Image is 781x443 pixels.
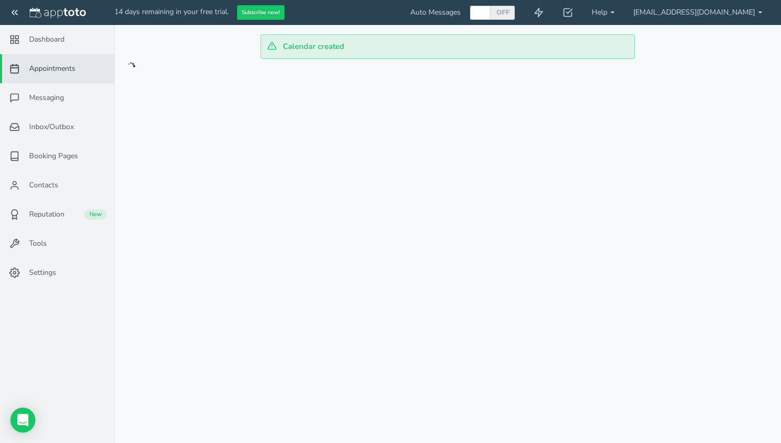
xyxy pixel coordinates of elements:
[29,64,75,74] span: Appointments
[29,122,74,132] span: Inbox/Outbox
[496,8,511,17] label: OFF
[114,7,229,17] span: 14 days remaining in your free trial.
[10,408,35,433] div: Open Intercom Messenger
[29,268,56,278] span: Settings
[30,8,86,18] img: logo-apptoto--white.svg
[29,93,64,103] span: Messaging
[237,5,284,20] button: Subscribe now!
[261,34,635,59] div: Calendar created
[29,34,64,45] span: Dashboard
[84,209,107,220] div: New
[29,151,78,161] span: Booking Pages
[29,238,47,249] span: Tools
[29,209,64,220] span: Reputation
[410,7,461,18] span: Auto Messages
[29,180,58,191] span: Contacts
